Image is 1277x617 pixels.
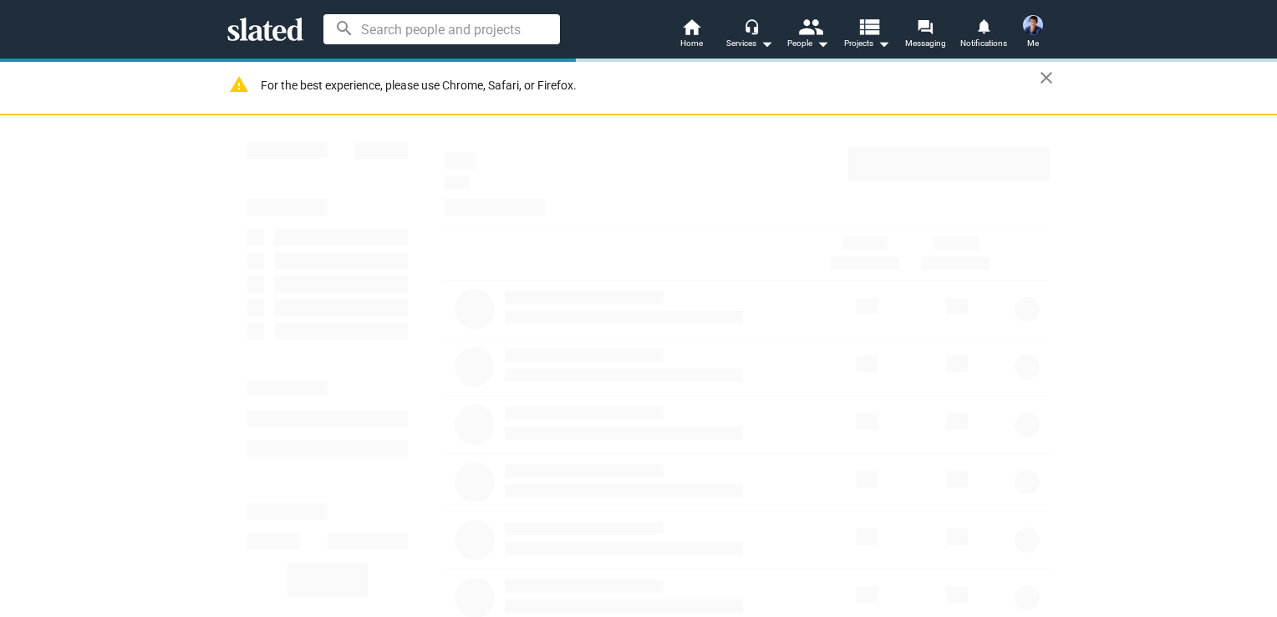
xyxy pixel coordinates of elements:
span: Home [680,33,703,54]
a: Messaging [896,17,954,54]
a: Home [662,17,720,54]
input: Search people and projects [323,14,560,44]
div: For the best experience, please use Chrome, Safari, or Firefox. [261,74,1040,97]
button: Services [720,17,779,54]
mat-icon: view_list [857,14,881,38]
mat-icon: forum [917,18,933,34]
mat-icon: arrow_drop_down [873,33,893,54]
span: Messaging [905,33,946,54]
button: People [779,17,837,54]
div: Services [726,33,773,54]
span: Notifications [960,33,1007,54]
mat-icon: home [681,17,701,37]
mat-icon: notifications [975,18,991,33]
mat-icon: close [1036,68,1056,88]
button: Yoshi TatsumiMe [1013,12,1053,55]
mat-icon: arrow_drop_down [812,33,832,54]
mat-icon: headset_mic [744,18,759,33]
div: People [787,33,829,54]
img: Yoshi Tatsumi [1023,15,1043,35]
mat-icon: people [798,14,822,38]
span: Projects [844,33,890,54]
span: Me [1027,33,1039,54]
a: Notifications [954,17,1013,54]
mat-icon: arrow_drop_down [756,33,776,54]
button: Projects [837,17,896,54]
mat-icon: warning [229,74,249,94]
